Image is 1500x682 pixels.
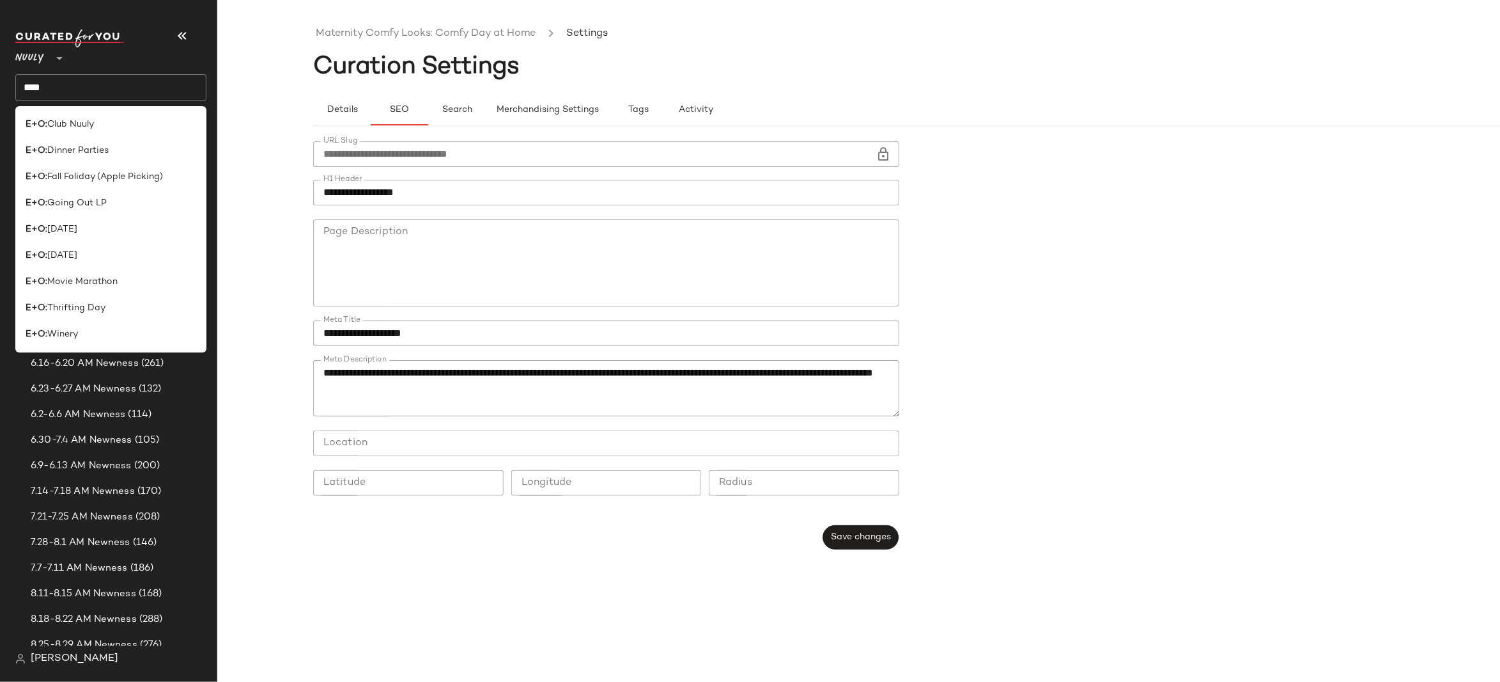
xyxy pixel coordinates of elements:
[31,510,133,525] span: 7.21-7.25 AM Newness
[15,29,124,47] img: cfy_white_logo.C9jOOHJF.svg
[823,525,899,550] button: Save changes
[316,26,536,42] a: Maternity Comfy Looks: Comfy Day at Home
[137,612,163,627] span: (288)
[47,223,77,236] span: [DATE]
[126,408,152,422] span: (114)
[47,170,163,184] span: Fall Foliday (Apple Picking)
[132,459,160,473] span: (200)
[128,561,154,576] span: (186)
[47,275,118,289] span: Movie Marathon
[442,105,472,115] span: Search
[628,105,649,115] span: Tags
[26,301,47,315] b: E+O:
[133,510,160,525] span: (208)
[136,382,162,397] span: (132)
[564,26,610,42] li: Settings
[139,356,164,371] span: (261)
[31,356,139,371] span: 6.16-6.20 AM Newness
[326,105,357,115] span: Details
[26,275,47,289] b: E+O:
[26,223,47,236] b: E+O:
[47,144,109,157] span: Dinner Parties
[137,638,162,653] span: (276)
[26,249,47,262] b: E+O:
[31,638,137,653] span: 8.25-8.29 AM Newness
[26,170,47,184] b: E+O:
[496,105,599,115] span: Merchandising Settings
[31,484,135,499] span: 7.14-7.18 AM Newness
[47,196,107,210] span: Going Out LP
[31,433,132,448] span: 6.30-7.4 AM Newness
[47,328,78,341] span: Winery
[47,301,105,315] span: Thrifting Day
[26,328,47,341] b: E+O:
[132,433,160,448] span: (105)
[47,118,94,131] span: Club Nuuly
[130,535,157,550] span: (146)
[678,105,713,115] span: Activity
[31,382,136,397] span: 6.23-6.27 AM Newness
[313,54,520,80] span: Curation Settings
[26,118,47,131] b: E+O:
[15,44,44,67] span: Nuuly
[31,651,118,667] span: [PERSON_NAME]
[136,587,162,601] span: (168)
[830,532,891,543] span: Save changes
[15,654,26,664] img: svg%3e
[31,612,137,627] span: 8.18-8.22 AM Newness
[26,144,47,157] b: E+O:
[135,484,162,499] span: (170)
[31,535,130,550] span: 7.28-8.1 AM Newness
[31,587,136,601] span: 8.11-8.15 AM Newness
[31,561,128,576] span: 7.7-7.11 AM Newness
[31,459,132,473] span: 6.9-6.13 AM Newness
[31,408,126,422] span: 6.2-6.6 AM Newness
[47,249,77,262] span: [DATE]
[389,105,409,115] span: SEO
[26,196,47,210] b: E+O:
